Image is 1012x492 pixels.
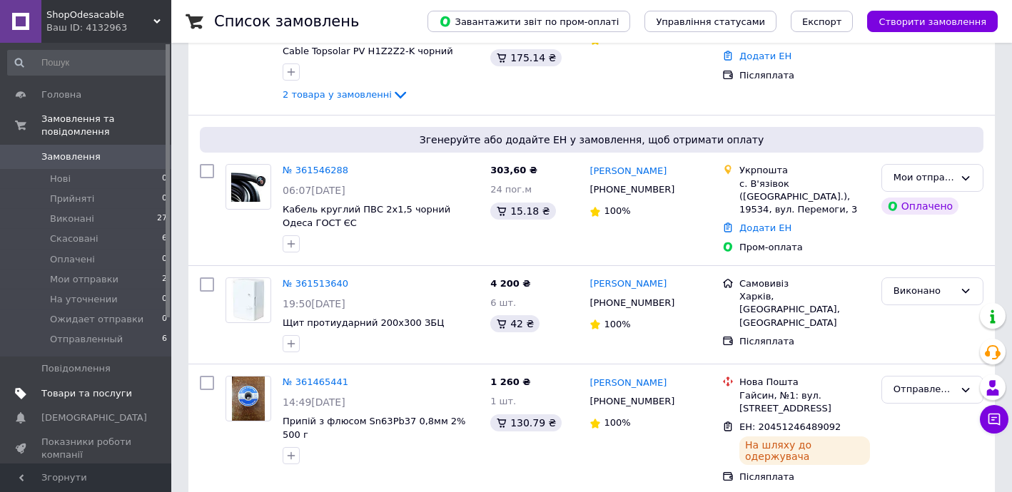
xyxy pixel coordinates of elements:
button: Завантажити звіт по пром-оплаті [427,11,630,32]
button: Управління статусами [644,11,776,32]
div: Харків, [GEOGRAPHIC_DATA], [GEOGRAPHIC_DATA] [739,290,870,329]
span: 303,60 ₴ [490,165,537,175]
span: 100% [604,34,630,45]
span: 100% [604,205,630,216]
div: Гайсин, №1: вул. [STREET_ADDRESS] [739,389,870,415]
a: [PERSON_NAME] [590,165,667,178]
span: 19:50[DATE] [283,298,345,309]
img: Фото товару [226,173,270,202]
span: 6 [162,333,167,346]
span: Скасовані [50,232,98,245]
a: Кабель 6мм2 для сонячних панелей Top Cable Topsolar PV H1Z2Z2-K чорний (Іспанія) [283,32,479,69]
span: Замовлення [41,150,101,163]
div: [PHONE_NUMBER] [587,294,677,312]
div: Оплачено [881,198,958,215]
span: Згенеруйте або додайте ЕН у замовлення, щоб отримати оплату [206,133,978,147]
span: 0 [162,253,167,266]
a: Фото товару [226,376,271,421]
div: Самовивіз [739,277,870,290]
div: с. В'язівок ([GEOGRAPHIC_DATA].), 19534, вул. Перемоги, 3 [739,178,870,217]
span: 0 [162,293,167,306]
div: Пром-оплата [739,241,870,254]
span: Ожидает отправки [50,313,143,326]
div: 175.14 ₴ [490,49,562,66]
div: [PHONE_NUMBER] [587,392,677,411]
a: [PERSON_NAME] [590,376,667,390]
span: 14:49[DATE] [283,396,345,408]
span: [DEMOGRAPHIC_DATA] [41,411,147,424]
span: ShopOdesacable [46,9,153,21]
span: 1 260 ₴ [490,376,530,387]
input: Пошук [7,50,168,76]
div: Післяплата [739,69,870,82]
a: № 361465441 [283,376,348,387]
div: На шляху до одержувача [739,436,870,465]
span: 6 шт. [490,297,516,308]
span: 24 пог.м [490,184,532,195]
img: Фото товару [231,278,265,322]
span: 100% [604,417,630,428]
div: Ваш ID: 4132963 [46,21,171,34]
div: Післяплата [739,335,870,348]
div: Укрпошта [739,164,870,177]
div: [PHONE_NUMBER] [587,180,677,199]
span: 1 шт. [490,396,516,406]
a: [PERSON_NAME] [590,277,667,291]
div: Отправленный [894,382,954,397]
span: Експорт [802,16,842,27]
img: Фото товару [232,376,265,421]
div: 130.79 ₴ [490,414,562,431]
a: Фото товару [226,277,271,323]
div: Післяплата [739,471,870,483]
div: Виконано [894,284,954,299]
span: На уточнении [50,293,118,306]
span: Завантажити звіт по пром-оплаті [439,15,619,28]
a: Додати ЕН [739,222,791,233]
span: Показники роботи компанії [41,436,132,461]
div: Мои отправки [894,170,954,185]
span: Управління статусами [656,16,765,27]
a: Додати ЕН [739,51,791,61]
div: 42 ₴ [490,315,540,332]
span: 0 [162,193,167,205]
span: 06:07[DATE] [283,185,345,196]
a: Кабель круглий ПВС 2х1,5 чорний Одеса ГОСТ ЄС [283,204,450,228]
span: 2 [162,273,167,286]
a: 2 товара у замовленні [283,89,409,100]
a: № 361513640 [283,278,348,289]
span: 0 [162,313,167,326]
span: Мои отправки [50,273,118,286]
a: Створити замовлення [853,16,998,26]
span: Створити замовлення [879,16,986,27]
div: 15.18 ₴ [490,203,555,220]
a: № 361546288 [283,165,348,175]
span: ЕН: 20451246489092 [739,421,841,432]
span: 100% [604,319,630,329]
span: 2 товара у замовленні [283,89,392,100]
a: Фото товару [226,164,271,210]
button: Чат з покупцем [980,405,1008,434]
h1: Список замовлень [214,13,359,30]
span: Товари та послуги [41,387,132,400]
span: Оплачені [50,253,95,266]
div: Нова Пошта [739,376,870,389]
span: Нові [50,173,71,185]
span: Головна [41,88,81,101]
a: Припій з флюсом Sn63Pb37 0,8мм 2% 500 г [283,416,465,440]
span: Замовлення та повідомлення [41,113,171,138]
span: 4 200 ₴ [490,278,530,289]
span: Повідомлення [41,362,111,375]
span: 27 [157,212,167,225]
span: 6 [162,232,167,245]
a: Щит протиударний 200x300 ЗБЦ [283,317,444,328]
button: Експорт [791,11,854,32]
span: Виконані [50,212,94,225]
span: Отправленный [50,333,123,346]
span: Прийняті [50,193,94,205]
button: Створити замовлення [867,11,998,32]
span: 0 [162,173,167,185]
